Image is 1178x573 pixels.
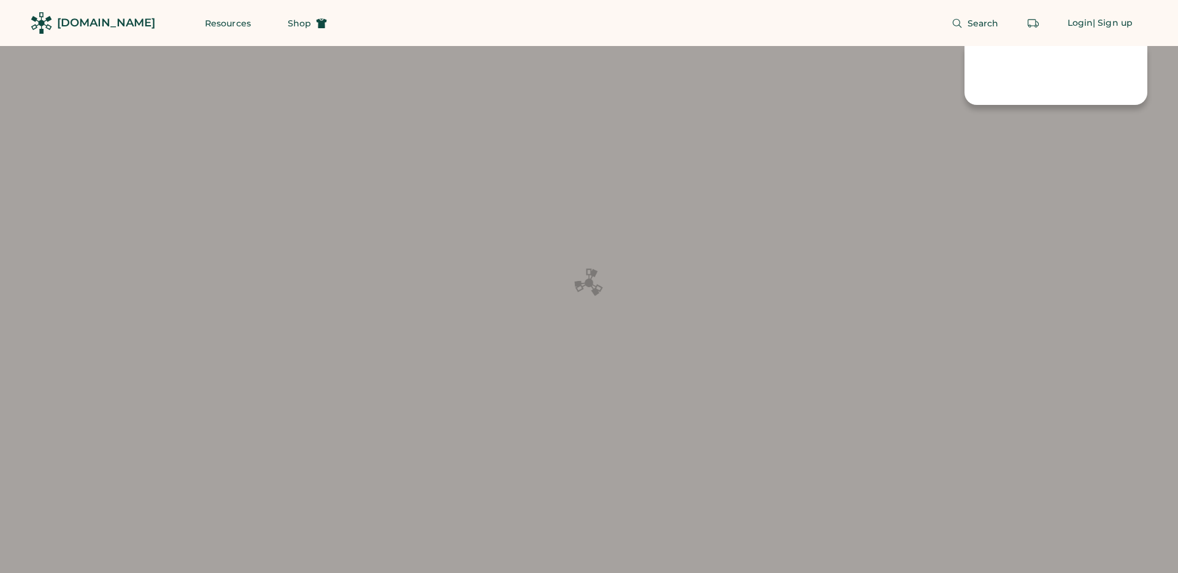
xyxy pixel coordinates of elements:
[1068,17,1093,29] div: Login
[273,11,342,36] button: Shop
[190,11,266,36] button: Resources
[57,15,155,31] div: [DOMAIN_NAME]
[574,267,604,298] img: Platens-Black-Loader-Spin-rich%20black.webp
[31,12,52,34] img: Rendered Logo - Screens
[1021,11,1045,36] button: Retrieve an order
[968,19,999,28] span: Search
[1093,17,1133,29] div: | Sign up
[288,19,311,28] span: Shop
[937,11,1014,36] button: Search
